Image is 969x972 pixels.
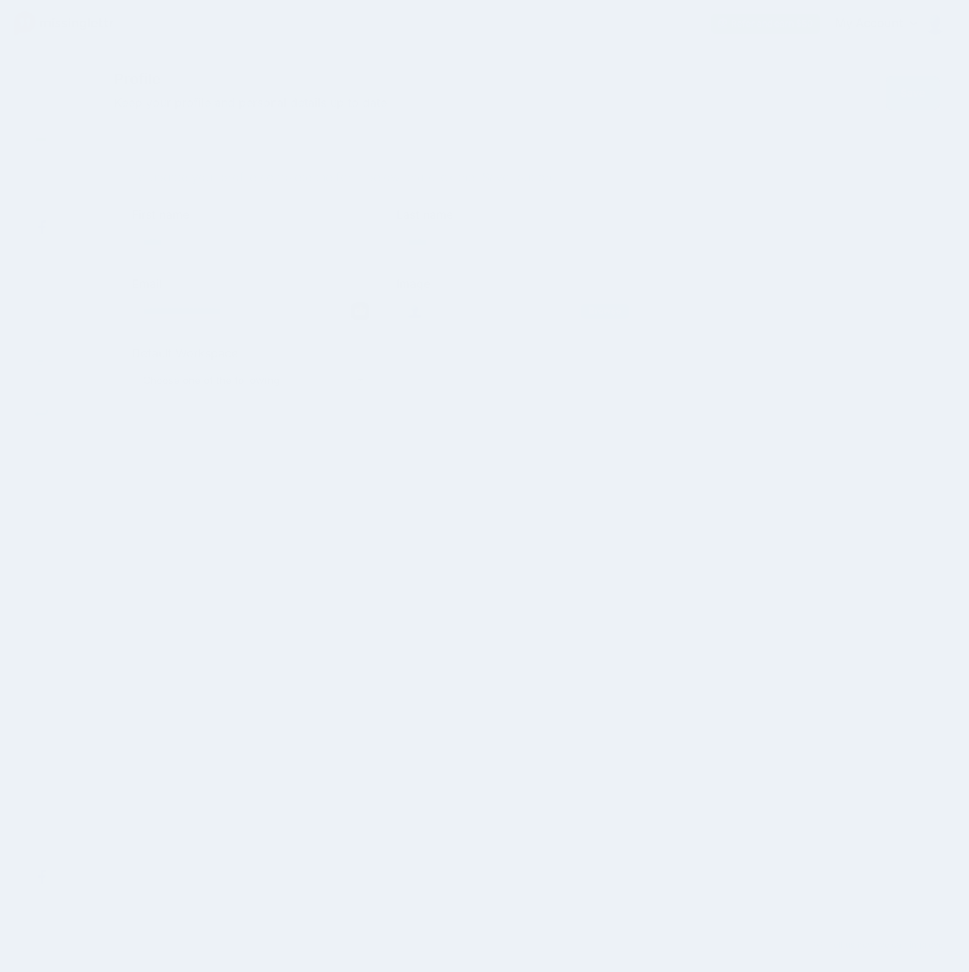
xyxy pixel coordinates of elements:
span: Profile [114,71,657,86]
label: Last name [396,206,639,223]
button: Choose one of the following [132,366,374,395]
p: To update your profile complete the form below and click the 'Save' button. [132,168,640,187]
label: Image [396,275,639,293]
img: menu.png [34,81,49,94]
button: Save [886,76,940,110]
label: First name [132,206,374,223]
a: Browse [581,304,629,319]
span: Keep your profile and personal details up to date [114,94,657,113]
img: Missinglettr [14,11,113,36]
a: My Account [820,6,947,42]
label: Default Workspace [132,344,374,362]
div: Choose one of the following [143,371,355,389]
label: Email [132,275,374,293]
a: Refer and earn $50 [711,14,820,34]
img: 111372384718650158848_thumb.jpg [407,303,422,318]
a: Tell us how we can improve [806,934,951,954]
